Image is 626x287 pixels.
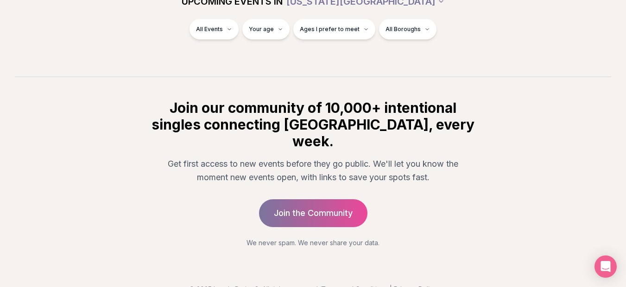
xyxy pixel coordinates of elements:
span: All Boroughs [386,26,421,33]
p: Get first access to new events before they go public. We'll let you know the moment new events op... [158,157,469,184]
span: All Events [196,26,223,33]
button: All Boroughs [379,19,436,39]
a: Join the Community [259,199,367,227]
button: Ages I prefer to meet [293,19,375,39]
span: Your age [249,26,274,33]
button: Your age [242,19,290,39]
div: Open Intercom Messenger [594,255,617,278]
h2: Join our community of 10,000+ intentional singles connecting [GEOGRAPHIC_DATA], every week. [150,99,476,150]
p: We never spam. We never share your data. [150,238,476,248]
button: All Events [190,19,239,39]
span: Ages I prefer to meet [300,26,360,33]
